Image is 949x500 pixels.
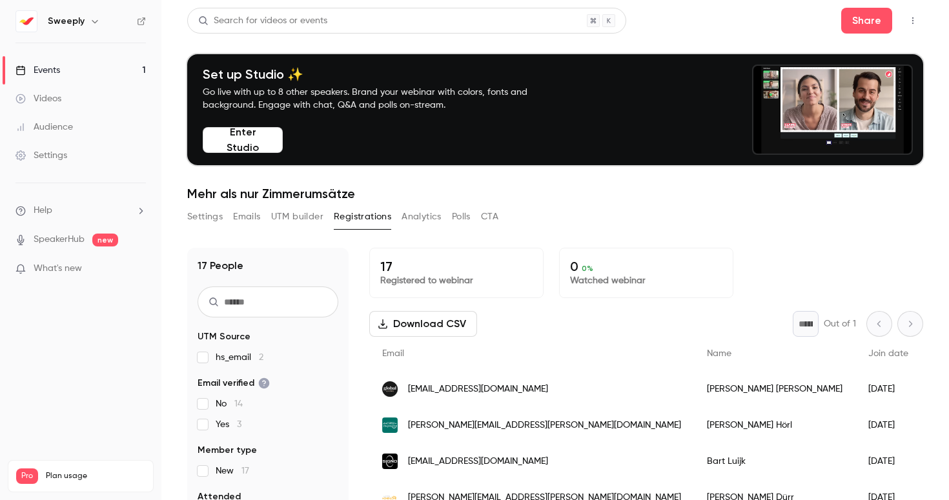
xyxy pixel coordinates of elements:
span: 3 [237,420,241,429]
button: Enter Studio [203,127,283,153]
span: Member type [198,444,257,457]
button: Download CSV [369,311,477,337]
button: CTA [481,206,498,227]
button: Share [841,8,892,34]
div: Videos [15,92,61,105]
li: help-dropdown-opener [15,204,146,217]
span: hs_email [216,351,263,364]
h1: Mehr als nur Zimmerumsätze [187,186,923,201]
span: 2 [259,353,263,362]
span: Name [707,349,731,358]
div: [PERSON_NAME] Hörl [694,407,855,443]
span: Plan usage [46,471,145,481]
span: [EMAIL_ADDRESS][DOMAIN_NAME] [408,383,548,396]
span: UTM Source [198,330,250,343]
span: 0 % [582,264,593,273]
img: signohc.com [382,454,398,469]
span: What's new [34,262,82,275]
button: UTM builder [271,206,323,227]
img: hotel-hohenlohe.de [382,495,398,500]
button: Registrations [334,206,391,227]
button: Emails [233,206,260,227]
span: Yes [216,418,241,431]
p: Go live with up to 8 other speakers. Brand your webinar with colors, fonts and background. Engage... [203,86,558,112]
p: Watched webinar [570,274,722,287]
button: Polls [452,206,471,227]
span: No [216,397,243,410]
span: Pro [16,468,38,484]
span: [EMAIL_ADDRESS][DOMAIN_NAME] [408,455,548,468]
div: Audience [15,121,73,134]
span: new [92,234,118,246]
div: Events [15,64,60,77]
button: Analytics [402,206,442,227]
button: Settings [187,206,223,227]
div: Bart Luijk [694,443,855,479]
p: Out of 1 [824,317,856,330]
div: [DATE] [855,443,921,479]
span: [PERSON_NAME][EMAIL_ADDRESS][PERSON_NAME][DOMAIN_NAME] [408,419,681,432]
div: [DATE] [855,407,921,443]
img: nextgenhospitality.de [382,417,398,433]
span: New [216,465,249,477]
span: 17 [241,466,249,475]
span: 14 [234,399,243,408]
span: Email [382,349,404,358]
a: SpeakerHub [34,233,85,246]
img: global-living.apartments [382,381,398,397]
h1: 17 People [198,258,243,274]
div: [DATE] [855,371,921,407]
p: Registered to webinar [380,274,533,287]
h6: Sweeply [48,15,85,28]
img: Sweeply [16,11,37,32]
p: 17 [380,259,533,274]
div: [PERSON_NAME] [PERSON_NAME] [694,371,855,407]
span: Email verified [198,377,270,390]
div: Search for videos or events [198,14,327,28]
div: Settings [15,149,67,162]
span: Help [34,204,52,217]
h4: Set up Studio ✨ [203,66,558,82]
p: 0 [570,259,722,274]
span: Join date [868,349,908,358]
